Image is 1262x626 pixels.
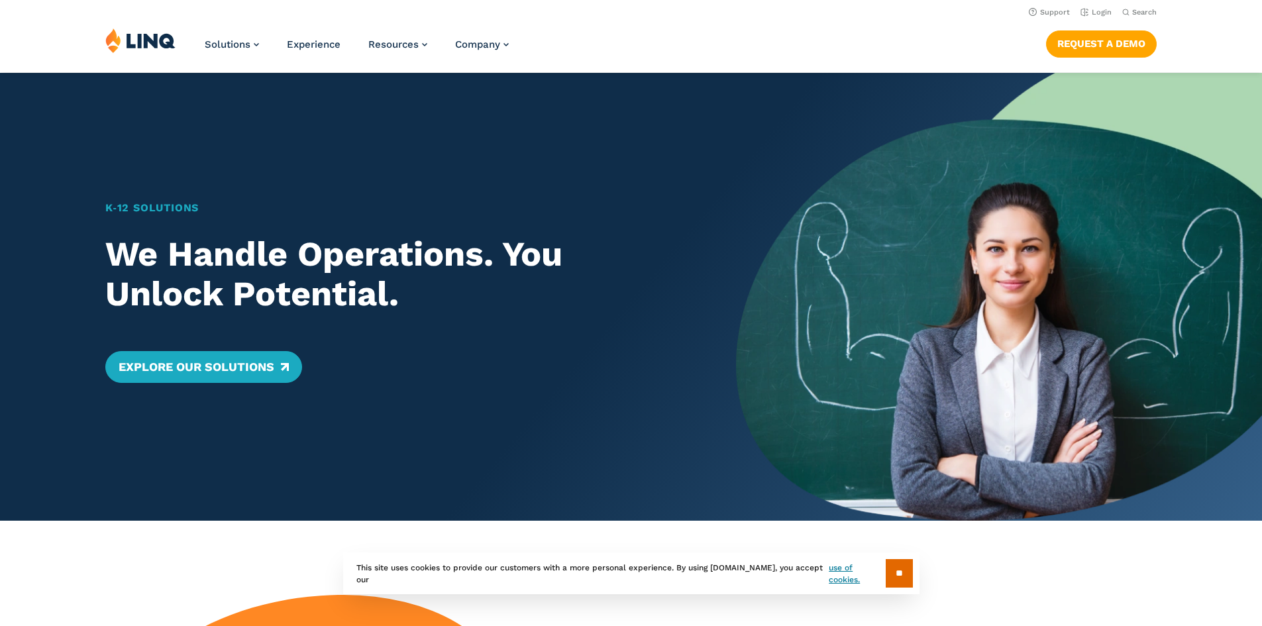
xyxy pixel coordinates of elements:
[105,200,685,216] h1: K‑12 Solutions
[736,73,1262,521] img: Home Banner
[1029,8,1070,17] a: Support
[205,28,509,72] nav: Primary Navigation
[1046,30,1157,57] a: Request a Demo
[105,351,302,383] a: Explore Our Solutions
[105,235,685,314] h2: We Handle Operations. You Unlock Potential.
[205,38,250,50] span: Solutions
[455,38,509,50] a: Company
[205,38,259,50] a: Solutions
[1122,7,1157,17] button: Open Search Bar
[1132,8,1157,17] span: Search
[1080,8,1112,17] a: Login
[455,38,500,50] span: Company
[105,28,176,53] img: LINQ | K‑12 Software
[368,38,427,50] a: Resources
[343,552,920,594] div: This site uses cookies to provide our customers with a more personal experience. By using [DOMAIN...
[368,38,419,50] span: Resources
[1046,28,1157,57] nav: Button Navigation
[829,562,885,586] a: use of cookies.
[287,38,341,50] a: Experience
